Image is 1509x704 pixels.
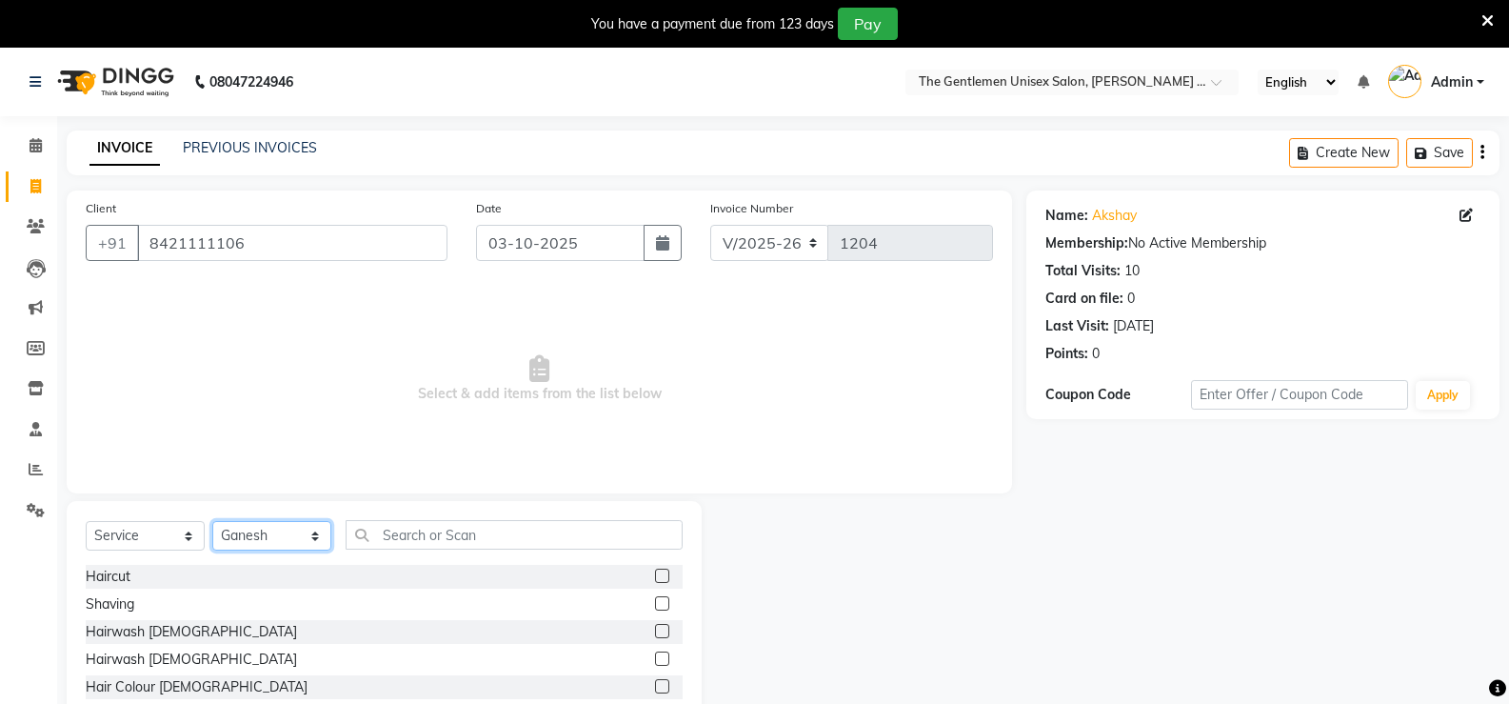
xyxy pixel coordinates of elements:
button: Create New [1289,138,1399,168]
label: Invoice Number [710,200,793,217]
div: Points: [1045,344,1088,364]
div: Coupon Code [1045,385,1190,405]
div: Total Visits: [1045,261,1121,281]
div: Haircut [86,567,130,587]
a: Akshay [1092,206,1137,226]
div: Last Visit: [1045,316,1109,336]
img: logo [49,55,179,109]
div: Hairwash [DEMOGRAPHIC_DATA] [86,622,297,642]
img: Admin [1388,65,1421,98]
input: Search by Name/Mobile/Email/Code [137,225,447,261]
b: 08047224946 [209,55,293,109]
div: Hairwash [DEMOGRAPHIC_DATA] [86,650,297,670]
a: INVOICE [89,131,160,166]
div: [DATE] [1113,316,1154,336]
span: Admin [1431,72,1473,92]
div: 0 [1092,344,1100,364]
button: +91 [86,225,139,261]
div: Hair Colour [DEMOGRAPHIC_DATA] [86,677,308,697]
label: Client [86,200,116,217]
button: Pay [838,8,898,40]
div: 10 [1124,261,1140,281]
span: Select & add items from the list below [86,284,993,474]
label: Date [476,200,502,217]
input: Enter Offer / Coupon Code [1191,380,1408,410]
div: Membership: [1045,233,1128,253]
button: Save [1406,138,1473,168]
a: PREVIOUS INVOICES [183,139,317,156]
div: Card on file: [1045,289,1123,309]
div: No Active Membership [1045,233,1480,253]
div: 0 [1127,289,1135,309]
div: Name: [1045,206,1088,226]
input: Search or Scan [346,520,683,550]
div: You have a payment due from 123 days [591,14,834,34]
div: Shaving [86,594,134,614]
button: Apply [1416,381,1470,410]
